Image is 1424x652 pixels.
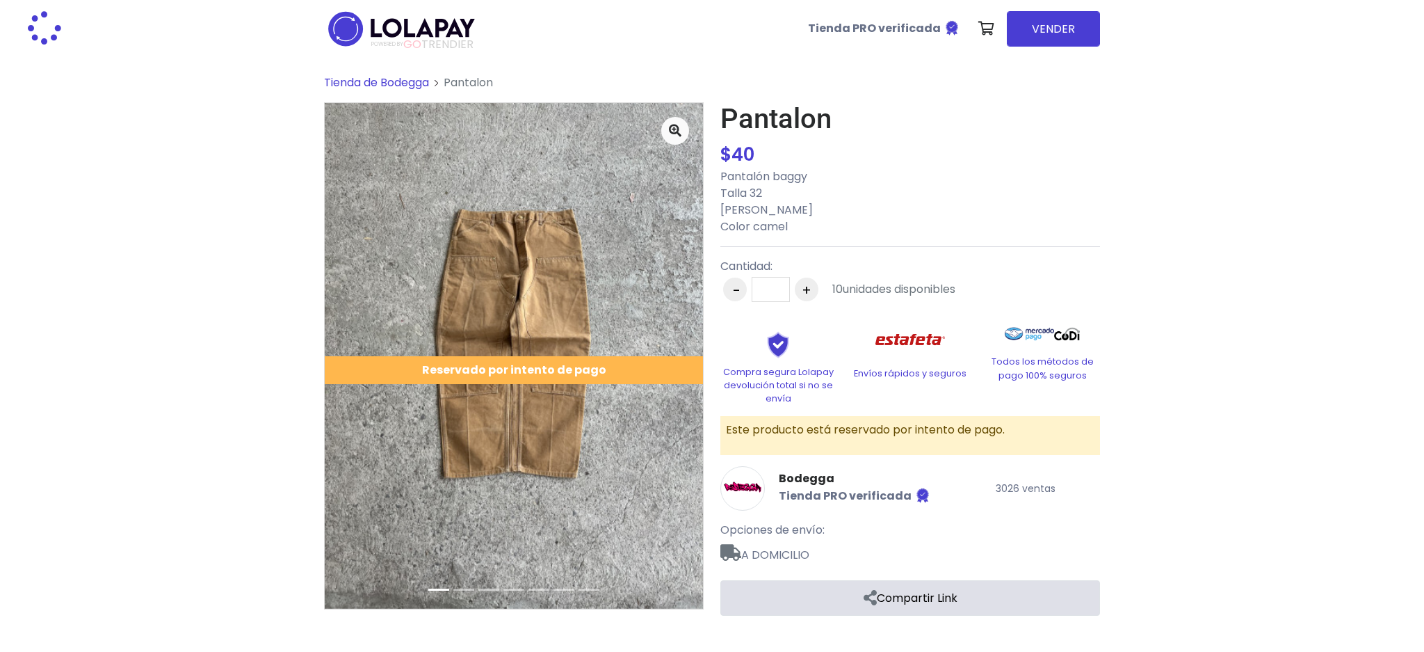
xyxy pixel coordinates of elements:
b: Tienda PRO verificada [779,488,912,504]
b: Tienda PRO verificada [808,20,941,36]
span: Pantalon [444,74,493,90]
span: 40 [731,142,754,167]
h1: Pantalon [720,102,1100,136]
p: Envíos rápidos y seguros [852,367,968,380]
img: logo [324,7,479,51]
img: Mercado Pago Logo [1005,320,1054,348]
img: medium_1715757790145.jpeg [325,103,703,609]
a: Bodegga [779,470,931,487]
div: unidades disponibles [832,281,955,298]
p: Todos los métodos de pago 100% seguros [985,355,1100,381]
span: POWERED BY [371,40,403,48]
img: Codi Logo [1054,320,1080,348]
a: Tienda de Bodegga [324,74,429,90]
span: Opciones de envío: [720,522,825,538]
div: Reservado por intento de pago [325,356,703,384]
img: Tienda verificada [944,19,960,36]
nav: breadcrumb [324,74,1100,102]
span: GO [403,36,421,52]
span: TRENDIER [371,38,474,51]
button: - [723,278,747,301]
a: Compartir Link [720,580,1100,616]
p: Cantidad: [720,258,955,275]
button: + [795,278,818,301]
p: Pantalón baggy Talla 32 [PERSON_NAME] Color camel [720,168,1100,235]
div: $ [720,141,1100,168]
img: Shield [743,331,813,358]
p: Compra segura Lolapay devolución total si no se envía [720,365,836,406]
small: 3026 ventas [996,482,1055,495]
p: Este producto está reservado por intento de pago. [726,422,1094,438]
img: Estafeta Logo [864,320,957,360]
a: VENDER [1007,11,1100,47]
span: 10 [832,281,843,297]
span: A DOMICILIO [720,539,1100,564]
img: Tienda verificada [914,487,931,504]
img: Bodegga [720,466,765,511]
